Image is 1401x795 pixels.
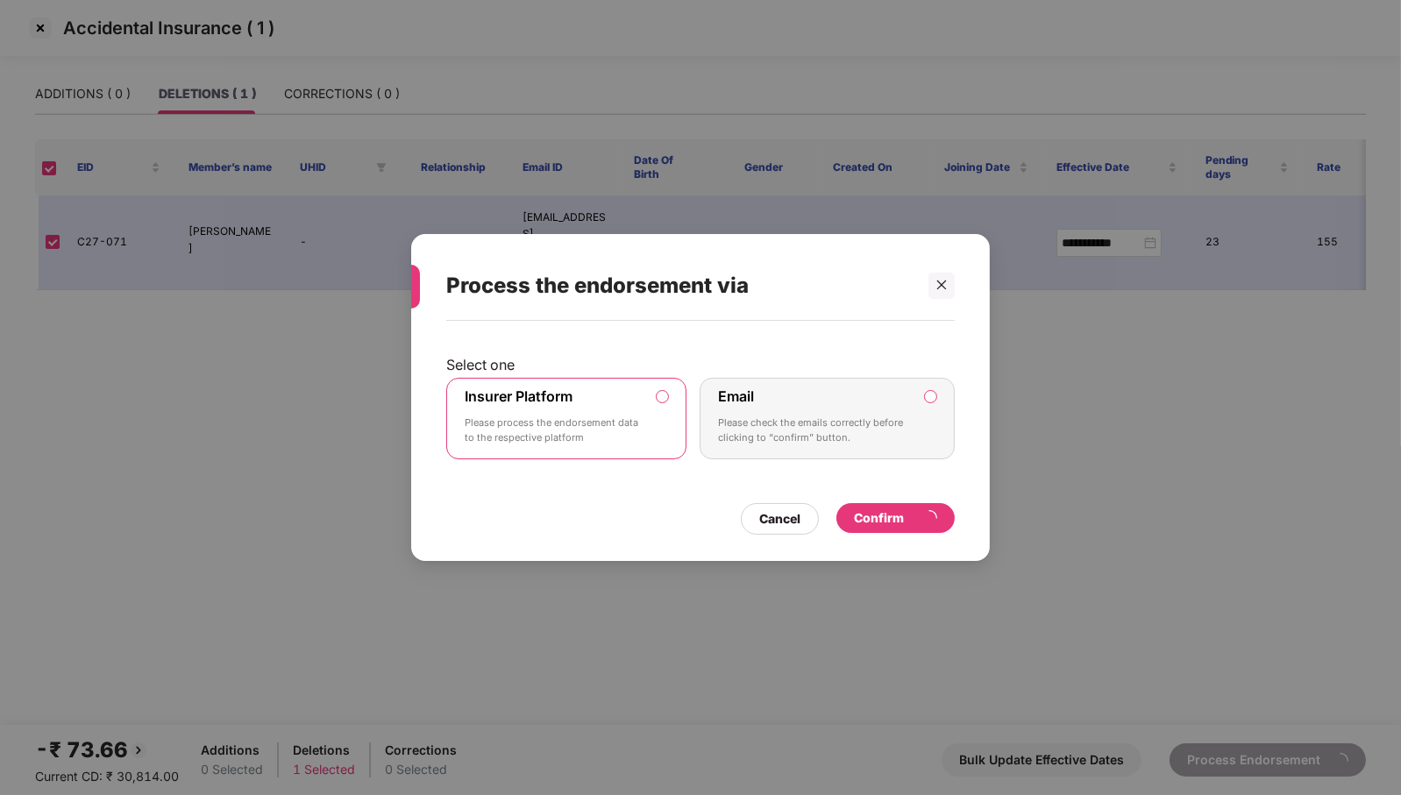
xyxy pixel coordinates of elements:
[718,387,754,405] label: Email
[465,415,644,446] p: Please process the endorsement data to the respective platform
[718,415,912,446] p: Please check the emails correctly before clicking to “confirm” button.
[465,387,572,405] label: Insurer Platform
[657,391,668,402] input: Insurer PlatformPlease process the endorsement data to the respective platform
[921,510,937,526] span: loading
[925,391,936,402] input: EmailPlease check the emails correctly before clicking to “confirm” button.
[446,356,955,373] p: Select one
[446,252,913,320] div: Process the endorsement via
[854,508,937,528] div: Confirm
[935,279,948,291] span: close
[759,509,800,529] div: Cancel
